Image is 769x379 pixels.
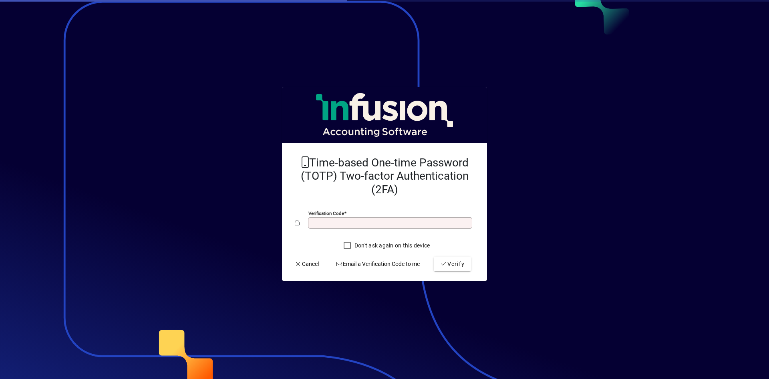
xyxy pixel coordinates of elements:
mat-label: Verification code [308,211,344,216]
button: Verify [434,257,471,271]
span: Verify [440,260,465,268]
button: Email a Verification Code to me [333,257,423,271]
label: Don't ask again on this device [353,241,430,249]
span: Email a Verification Code to me [336,260,420,268]
button: Cancel [292,257,322,271]
span: Cancel [295,260,319,268]
h2: Time-based One-time Password (TOTP) Two-factor Authentication (2FA) [295,156,474,197]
